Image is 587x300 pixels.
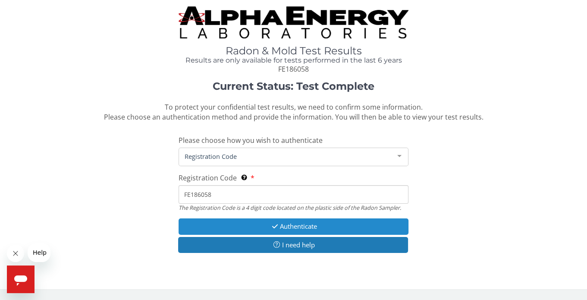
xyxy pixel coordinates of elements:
[179,57,408,64] h4: Results are only available for tests performed in the last 6 years
[278,64,309,74] span: FE186058
[179,6,408,38] img: TightCrop.jpg
[104,102,483,122] span: To protect your confidential test results, we need to confirm some information. Please choose an ...
[178,237,408,253] button: I need help
[7,265,35,293] iframe: Button to launch messaging window
[179,45,408,57] h1: Radon & Mold Test Results
[182,152,390,161] span: Registration Code
[28,243,50,262] iframe: Message from company
[179,136,323,145] span: Please choose how you wish to authenticate
[179,173,237,183] span: Registration Code
[179,218,408,234] button: Authenticate
[213,80,374,92] strong: Current Status: Test Complete
[179,204,408,212] div: The Registration Code is a 4 digit code located on the plastic side of the Radon Sampler.
[7,245,24,262] iframe: Close message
